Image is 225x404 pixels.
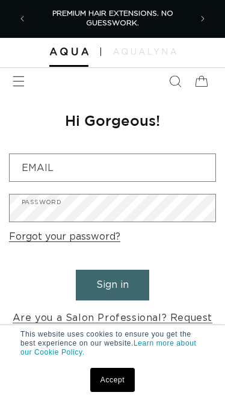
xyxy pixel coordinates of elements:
[113,48,176,54] img: aqualyna.com
[5,68,32,95] summary: Menu
[49,48,88,55] img: Aqua Hair Extensions
[20,339,196,356] a: Learn more about our Cookie Policy.
[190,5,216,32] button: Next announcement
[20,330,205,357] p: This website uses cookies to ensure you get the best experience on our website.
[9,111,216,129] h1: Hi Gorgeous!
[9,309,216,344] a: Are you a Salon Professional? Request a PRO Account
[76,270,149,300] button: Sign in
[162,68,188,95] summary: Search
[10,154,215,181] input: Email
[52,10,173,26] span: PREMIUM HAIR EXTENSIONS. NO GUESSWORK.
[9,5,35,32] button: Previous announcement
[9,228,120,246] a: Forgot your password?
[90,368,135,392] a: Accept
